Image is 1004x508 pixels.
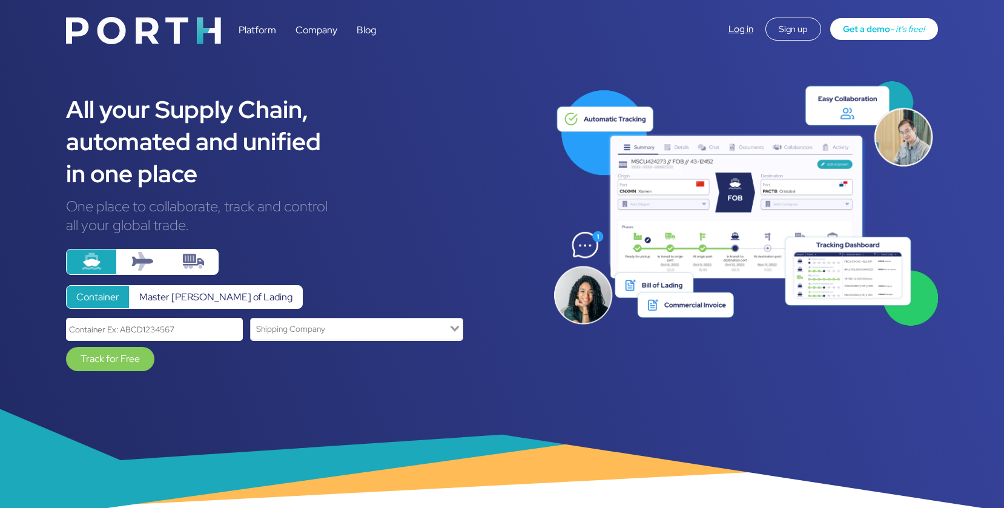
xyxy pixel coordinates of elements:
a: Log in [728,23,753,35]
a: Company [296,24,337,36]
a: Get a demo- it’s free! [830,18,938,40]
div: Sign up [765,18,821,41]
div: All your Supply Chain, [66,93,535,125]
a: Platform [239,24,276,36]
div: One place to collaborate, track and control [66,197,535,216]
input: Container Ex: ABCD1234567 [66,318,243,340]
div: in one place [66,157,535,190]
a: Blog [357,24,376,36]
img: ship.svg [81,251,102,272]
label: Master [PERSON_NAME] of Lading [129,285,303,309]
a: Sign up [765,22,821,35]
img: truck-container.svg [183,251,204,272]
div: all your global trade. [66,216,535,234]
img: plane.svg [132,251,153,272]
label: Container [66,285,130,309]
span: Get a demo [843,23,890,35]
div: Search for option [250,318,463,340]
div: automated and unified [66,125,535,157]
a: Track for Free [66,347,154,371]
input: Search for option [252,321,448,337]
span: - it’s free! [890,23,925,35]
